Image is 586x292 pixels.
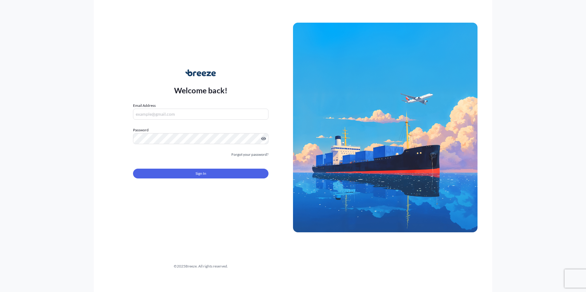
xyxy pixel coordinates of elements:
span: Sign In [196,170,206,177]
img: Ship illustration [293,23,478,232]
a: Forgot your password? [231,152,268,158]
label: Email Address [133,103,156,109]
label: Password [133,127,268,133]
p: Welcome back! [174,85,228,95]
button: Sign In [133,169,268,178]
input: example@gmail.com [133,109,268,120]
div: © 2025 Breeze. All rights reserved. [108,263,293,269]
button: Show password [261,136,266,141]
